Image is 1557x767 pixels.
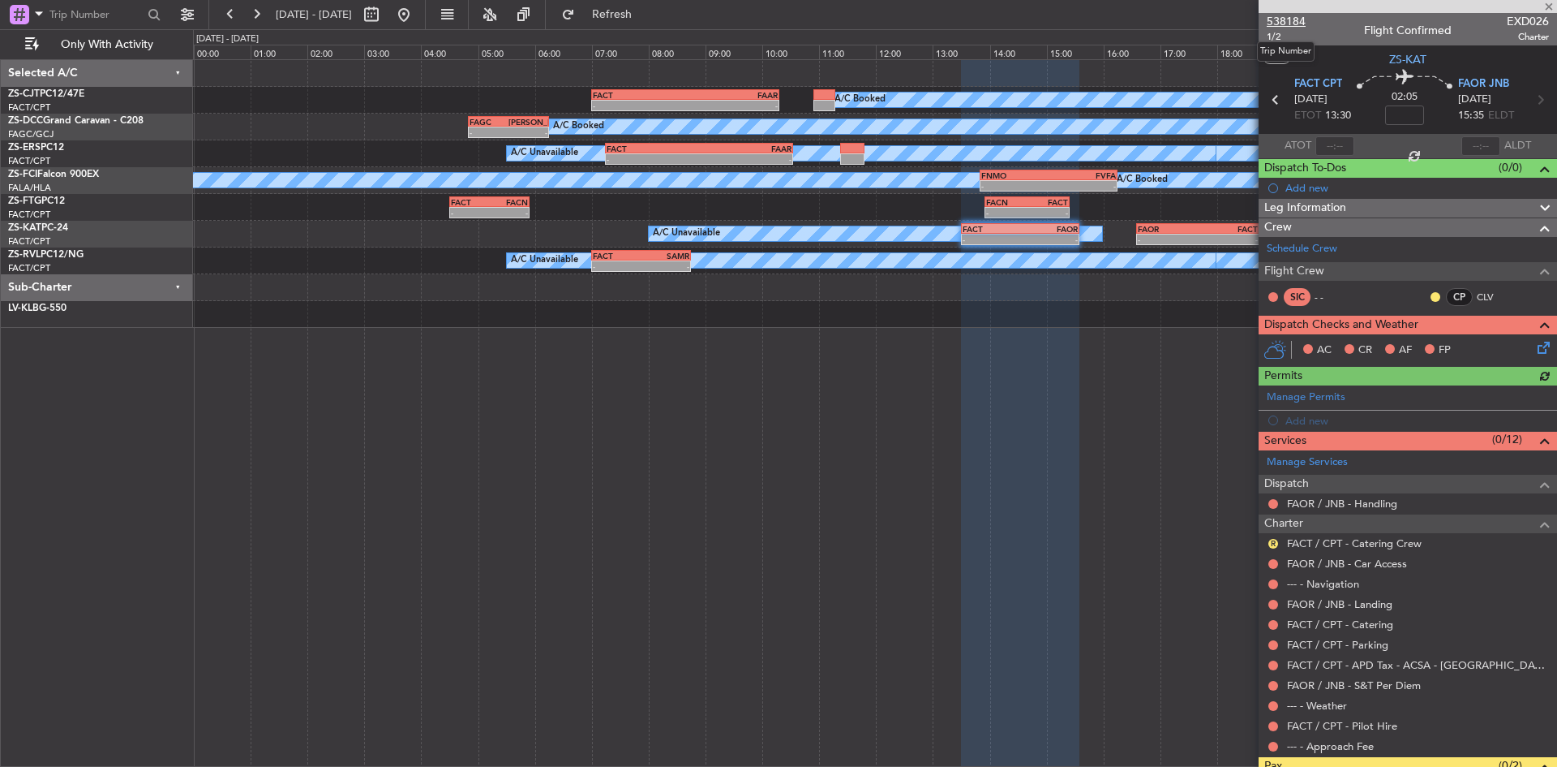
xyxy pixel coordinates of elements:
[196,32,259,46] div: [DATE] - [DATE]
[593,101,685,110] div: -
[511,248,578,273] div: A/C Unavailable
[8,235,50,248] a: FACT/CPT
[1294,108,1321,124] span: ETOT
[762,45,819,59] div: 10:00
[1267,455,1348,471] a: Manage Services
[1287,699,1347,713] a: --- - Weather
[963,224,1020,234] div: FACT
[1504,138,1531,154] span: ALDT
[685,90,778,100] div: FAAR
[508,127,547,137] div: -
[986,197,1027,207] div: FACN
[592,45,649,59] div: 07:00
[8,223,68,233] a: ZS-KATPC-24
[8,89,84,99] a: ZS-CJTPC12/47E
[8,223,41,233] span: ZS-KAT
[876,45,933,59] div: 12:00
[1389,51,1426,68] span: ZS-KAT
[364,45,421,59] div: 03:00
[1217,45,1274,59] div: 18:00
[8,116,43,126] span: ZS-DCC
[1160,45,1217,59] div: 17:00
[1049,181,1116,191] div: -
[1264,262,1324,281] span: Flight Crew
[1294,76,1342,93] span: FACT CPT
[963,235,1020,244] div: -
[8,116,144,126] a: ZS-DCCGrand Caravan - C208
[511,141,578,166] div: A/C Unavailable
[1287,618,1393,631] a: FACT / CPT - Catering
[1027,208,1069,218] div: -
[489,208,528,218] div: -
[8,143,64,153] a: ZS-ERSPC12
[1257,41,1315,62] div: Trip Number
[1198,224,1258,234] div: FACT
[1325,108,1351,124] span: 13:30
[1287,638,1388,652] a: FACT / CPT - Parking
[1138,224,1198,234] div: FAOR
[1458,92,1491,108] span: [DATE]
[1264,159,1346,178] span: Dispatch To-Dos
[1117,168,1168,192] div: A/C Booked
[607,144,699,153] div: FACT
[451,197,490,207] div: FACT
[1049,170,1116,180] div: FVFA
[470,117,508,127] div: FAGC
[1488,108,1514,124] span: ELDT
[1507,30,1549,44] span: Charter
[1020,235,1078,244] div: -
[8,196,65,206] a: ZS-FTGPC12
[981,181,1049,191] div: -
[8,196,41,206] span: ZS-FTG
[1264,218,1292,237] span: Crew
[1264,316,1418,334] span: Dispatch Checks and Weather
[933,45,989,59] div: 13:00
[8,304,39,313] span: LV-KLB
[451,208,490,218] div: -
[1287,719,1397,733] a: FACT / CPT - Pilot Hire
[1287,658,1549,672] a: FACT / CPT - APD Tax - ACSA - [GEOGRAPHIC_DATA] International FACT / CPT
[1439,343,1451,359] span: FP
[1507,13,1549,30] span: EXD026
[1104,45,1160,59] div: 16:00
[8,89,40,99] span: ZS-CJT
[8,101,50,114] a: FACT/CPT
[8,304,66,313] a: LV-KLBG-550
[593,251,641,261] div: FACT
[8,250,41,260] span: ZS-RVL
[1492,431,1522,448] span: (0/12)
[1198,235,1258,244] div: -
[42,39,171,50] span: Only With Activity
[18,32,176,58] button: Only With Activity
[1284,288,1310,306] div: SIC
[1287,597,1392,611] a: FAOR / JNB - Landing
[1047,45,1104,59] div: 15:00
[1267,13,1306,30] span: 538184
[653,222,720,246] div: A/C Unavailable
[578,9,646,20] span: Refresh
[1294,92,1328,108] span: [DATE]
[8,250,84,260] a: ZS-RVLPC12/NG
[1287,679,1421,692] a: FAOR / JNB - S&T Per Diem
[649,45,706,59] div: 08:00
[1364,22,1452,39] div: Flight Confirmed
[8,182,51,194] a: FALA/HLA
[1458,76,1509,93] span: FAOR JNB
[554,2,651,28] button: Refresh
[1317,343,1332,359] span: AC
[685,101,778,110] div: -
[819,45,876,59] div: 11:00
[1287,739,1374,753] a: --- - Approach Fee
[641,261,689,271] div: -
[8,209,50,221] a: FACT/CPT
[706,45,762,59] div: 09:00
[8,155,50,167] a: FACT/CPT
[251,45,307,59] div: 01:00
[1020,224,1078,234] div: FAOR
[1285,138,1311,154] span: ATOT
[194,45,251,59] div: 00:00
[1287,536,1422,550] a: FACT / CPT - Catering Crew
[1264,199,1346,218] span: Leg Information
[8,170,37,179] span: ZS-FCI
[489,197,528,207] div: FACN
